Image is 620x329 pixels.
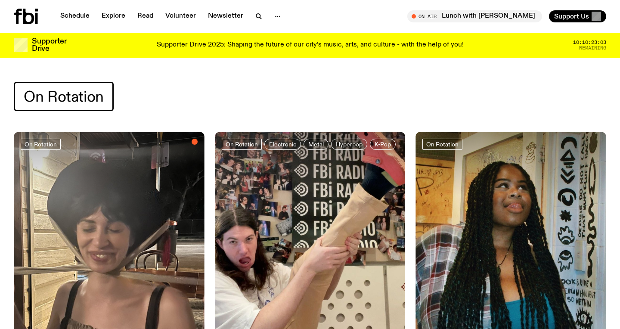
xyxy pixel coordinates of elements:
span: Electronic [269,141,296,147]
a: Volunteer [160,10,201,22]
a: Hyperpop [331,139,367,150]
a: Electronic [264,139,301,150]
a: K-Pop [370,139,396,150]
a: On Rotation [422,139,462,150]
span: Support Us [554,12,589,20]
a: Read [132,10,158,22]
a: Schedule [55,10,95,22]
a: On Rotation [21,139,61,150]
span: Metal [308,141,324,147]
p: Supporter Drive 2025: Shaping the future of our city’s music, arts, and culture - with the help o... [157,41,464,49]
span: Remaining [579,46,606,50]
h3: Supporter Drive [32,38,66,53]
span: On Rotation [24,88,104,105]
span: Hyperpop [336,141,363,147]
a: Metal [304,139,329,150]
a: Newsletter [203,10,248,22]
span: 10:10:23:03 [573,40,606,45]
a: On Rotation [222,139,262,150]
a: Explore [96,10,130,22]
span: On Rotation [426,141,459,147]
span: K-Pop [375,141,391,147]
span: On Rotation [25,141,57,147]
span: On Rotation [226,141,258,147]
button: On AirLunch with [PERSON_NAME] [407,10,542,22]
button: Support Us [549,10,606,22]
